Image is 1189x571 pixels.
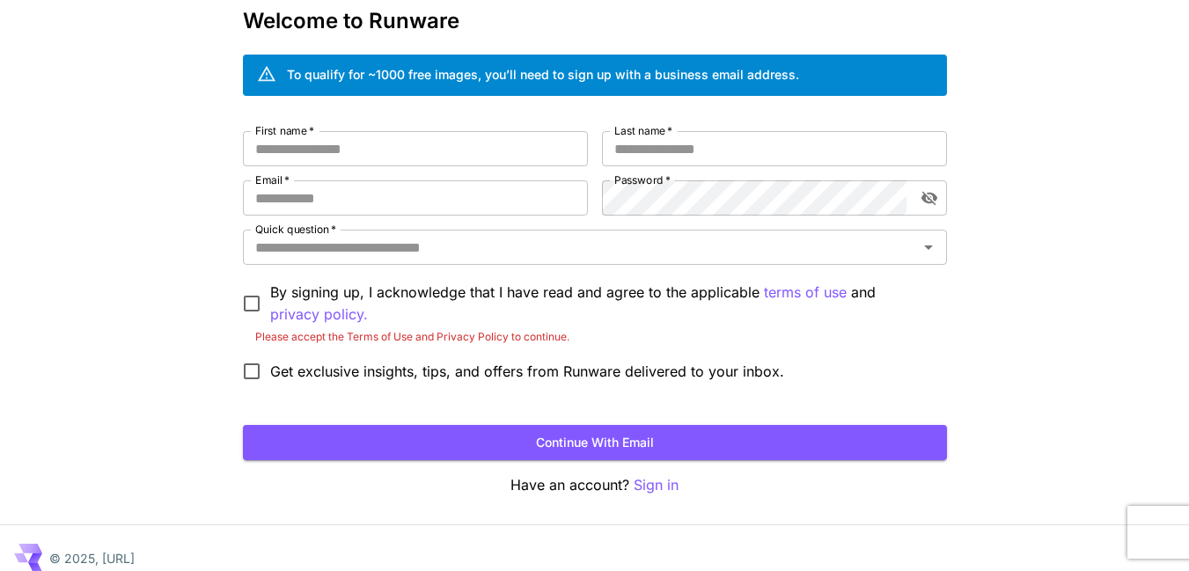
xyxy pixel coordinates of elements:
label: Password [614,172,671,187]
p: Have an account? [243,474,947,496]
p: By signing up, I acknowledge that I have read and agree to the applicable and [270,282,933,326]
span: Get exclusive insights, tips, and offers from Runware delivered to your inbox. [270,361,784,382]
h3: Welcome to Runware [243,9,947,33]
p: Please accept the Terms of Use and Privacy Policy to continue. [255,328,935,346]
button: Open [916,235,941,260]
button: Continue with email [243,425,947,461]
label: First name [255,123,314,138]
p: © 2025, [URL] [49,549,135,567]
button: toggle password visibility [914,182,945,214]
button: By signing up, I acknowledge that I have read and agree to the applicable and privacy policy. [764,282,847,304]
label: Email [255,172,290,187]
p: privacy policy. [270,304,368,326]
label: Last name [614,123,672,138]
p: terms of use [764,282,847,304]
label: Quick question [255,222,336,237]
button: By signing up, I acknowledge that I have read and agree to the applicable terms of use and [270,304,368,326]
button: Sign in [634,474,679,496]
div: To qualify for ~1000 free images, you’ll need to sign up with a business email address. [287,65,799,84]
